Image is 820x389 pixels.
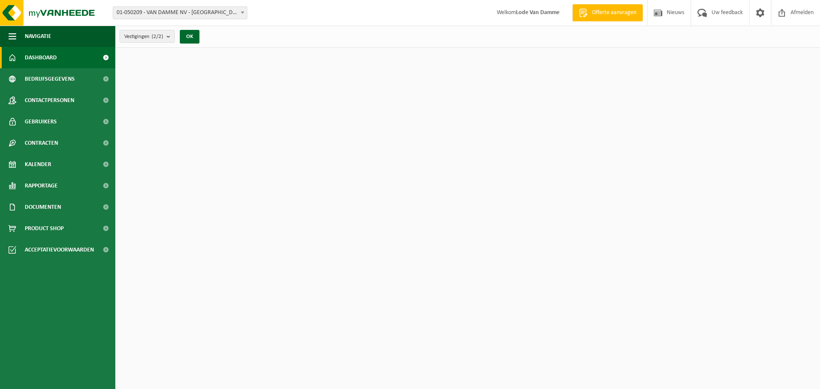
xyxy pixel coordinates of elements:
[25,196,61,218] span: Documenten
[572,4,643,21] a: Offerte aanvragen
[113,7,247,19] span: 01-050209 - VAN DAMME NV - WAREGEM
[124,30,163,43] span: Vestigingen
[25,68,75,90] span: Bedrijfsgegevens
[25,175,58,196] span: Rapportage
[516,9,559,16] strong: Lode Van Damme
[180,30,199,44] button: OK
[590,9,638,17] span: Offerte aanvragen
[25,26,51,47] span: Navigatie
[25,111,57,132] span: Gebruikers
[25,132,58,154] span: Contracten
[152,34,163,39] count: (2/2)
[25,154,51,175] span: Kalender
[25,218,64,239] span: Product Shop
[120,30,175,43] button: Vestigingen(2/2)
[113,6,247,19] span: 01-050209 - VAN DAMME NV - WAREGEM
[25,239,94,260] span: Acceptatievoorwaarden
[25,47,57,68] span: Dashboard
[25,90,74,111] span: Contactpersonen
